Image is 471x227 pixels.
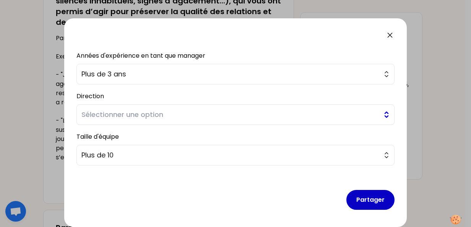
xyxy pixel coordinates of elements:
[76,104,395,125] button: Sélectionner une option
[76,132,119,141] label: Taille d'équipe
[81,150,379,161] span: Plus de 10
[76,92,104,101] label: Direction
[81,109,379,120] span: Sélectionner une option
[76,51,205,60] label: Années d'expérience en tant que manager
[76,145,395,165] button: Plus de 10
[76,64,395,84] button: Plus de 3 ans
[81,69,379,79] span: Plus de 3 ans
[346,190,395,210] button: Partager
